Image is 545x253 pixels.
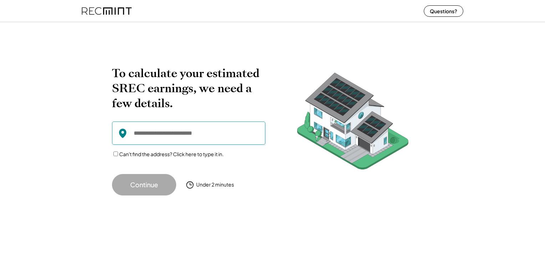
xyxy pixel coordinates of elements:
[424,5,463,17] button: Questions?
[196,181,234,188] div: Under 2 minutes
[112,66,265,111] h2: To calculate your estimated SREC earnings, we need a few details.
[82,1,132,20] img: recmint-logotype%403x%20%281%29.jpeg
[112,174,176,195] button: Continue
[119,151,224,157] label: Can't find the address? Click here to type it in.
[283,66,422,180] img: RecMintArtboard%207.png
